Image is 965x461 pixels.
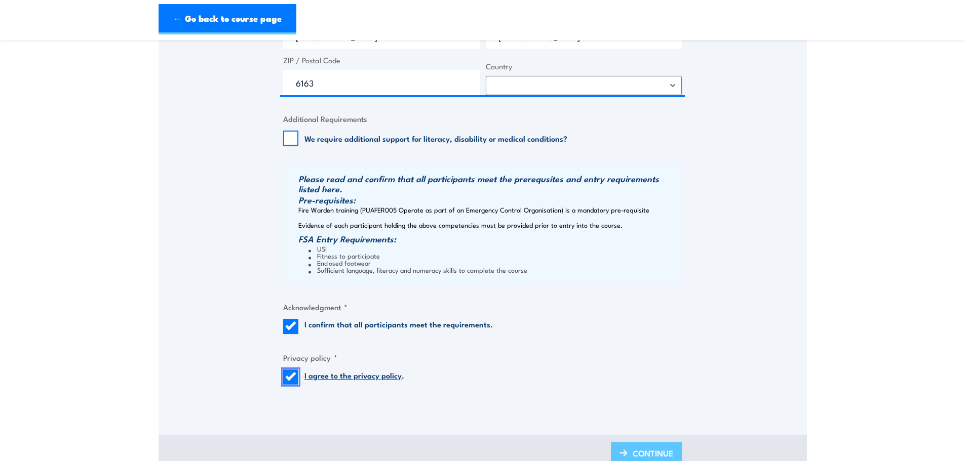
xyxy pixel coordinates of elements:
[304,133,567,143] label: We require additional support for literacy, disability or medical conditions?
[298,195,679,205] h3: Pre-requisites:
[308,266,679,273] li: Sufficient language, literacy and numeracy skills to complete the course
[298,221,679,229] p: Evidence of each participant holding the above competencies must be provided prior to entry into ...
[304,369,402,381] a: I agree to the privacy policy
[159,4,296,34] a: ← Go back to course page
[308,245,679,252] li: USI
[283,55,480,66] label: ZIP / Postal Code
[283,352,337,363] legend: Privacy policy
[283,163,682,283] div: Fire Warden training (PUAFER005 Operate as part of an Emergency Control Organisation) is a mandat...
[308,259,679,266] li: Enclosed footwear
[304,369,404,385] label: .
[308,252,679,259] li: Fitness to participate
[304,319,493,334] label: I confirm that all participants meet the requirements.
[298,234,679,244] h3: FSA Entry Requirements:
[298,174,679,194] h3: Please read and confirm that all participants meet the prerequsites and entry requirements listed...
[283,113,367,124] legend: Additional Requirements
[283,301,348,313] legend: Acknowledgment
[486,61,682,72] label: Country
